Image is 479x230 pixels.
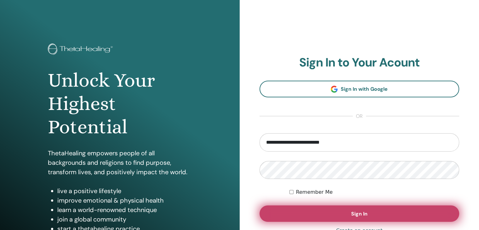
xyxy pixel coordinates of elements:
h2: Sign In to Your Acount [259,55,459,70]
h1: Unlock Your Highest Potential [48,69,192,139]
li: improve emotional & physical health [57,196,192,205]
div: Keep me authenticated indefinitely or until I manually logout [289,188,459,196]
button: Sign In [259,205,459,222]
label: Remember Me [296,188,333,196]
li: learn a world-renowned technique [57,205,192,215]
span: Sign In with Google [341,86,388,92]
li: join a global community [57,215,192,224]
span: Sign In [351,210,368,217]
a: Sign In with Google [259,81,459,97]
p: ThetaHealing empowers people of all backgrounds and religions to find purpose, transform lives, a... [48,148,192,177]
li: live a positive lifestyle [57,186,192,196]
span: or [353,112,366,120]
